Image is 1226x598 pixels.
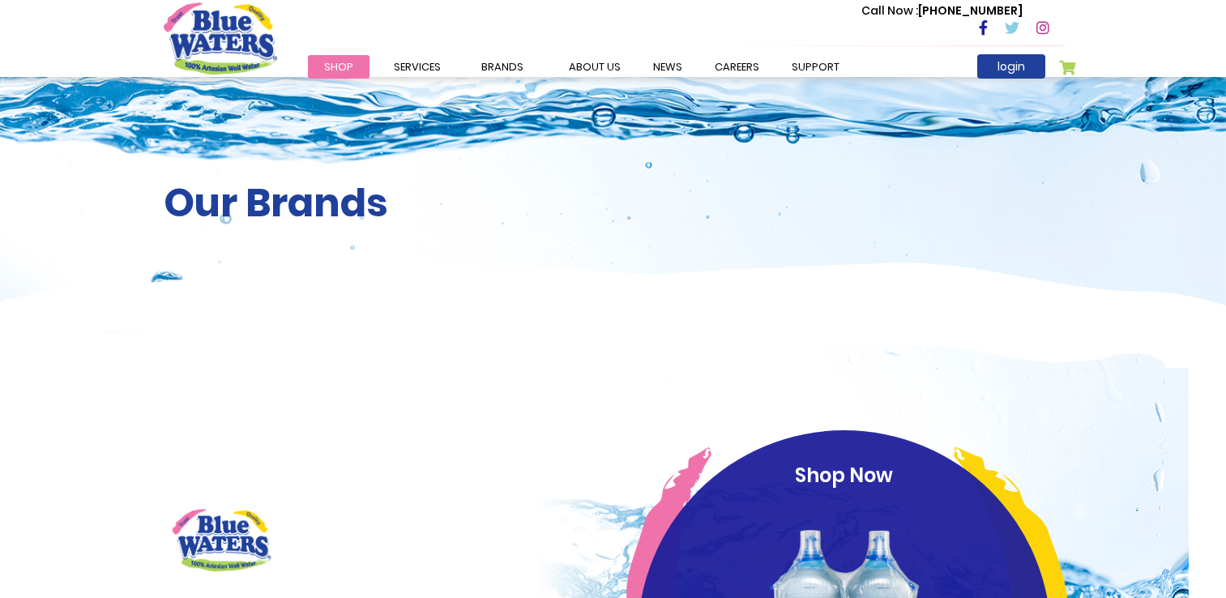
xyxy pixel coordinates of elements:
[553,55,637,79] a: about us
[861,2,1023,19] p: [PHONE_NUMBER]
[164,500,280,580] img: brand logo
[164,2,277,74] a: store logo
[977,54,1045,79] a: login
[324,59,353,75] span: Shop
[861,2,918,19] span: Call Now :
[775,55,856,79] a: support
[637,55,698,79] a: News
[394,59,441,75] span: Services
[164,180,1063,227] h2: Our Brands
[698,55,775,79] a: careers
[481,59,523,75] span: Brands
[669,461,1020,490] p: Shop Now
